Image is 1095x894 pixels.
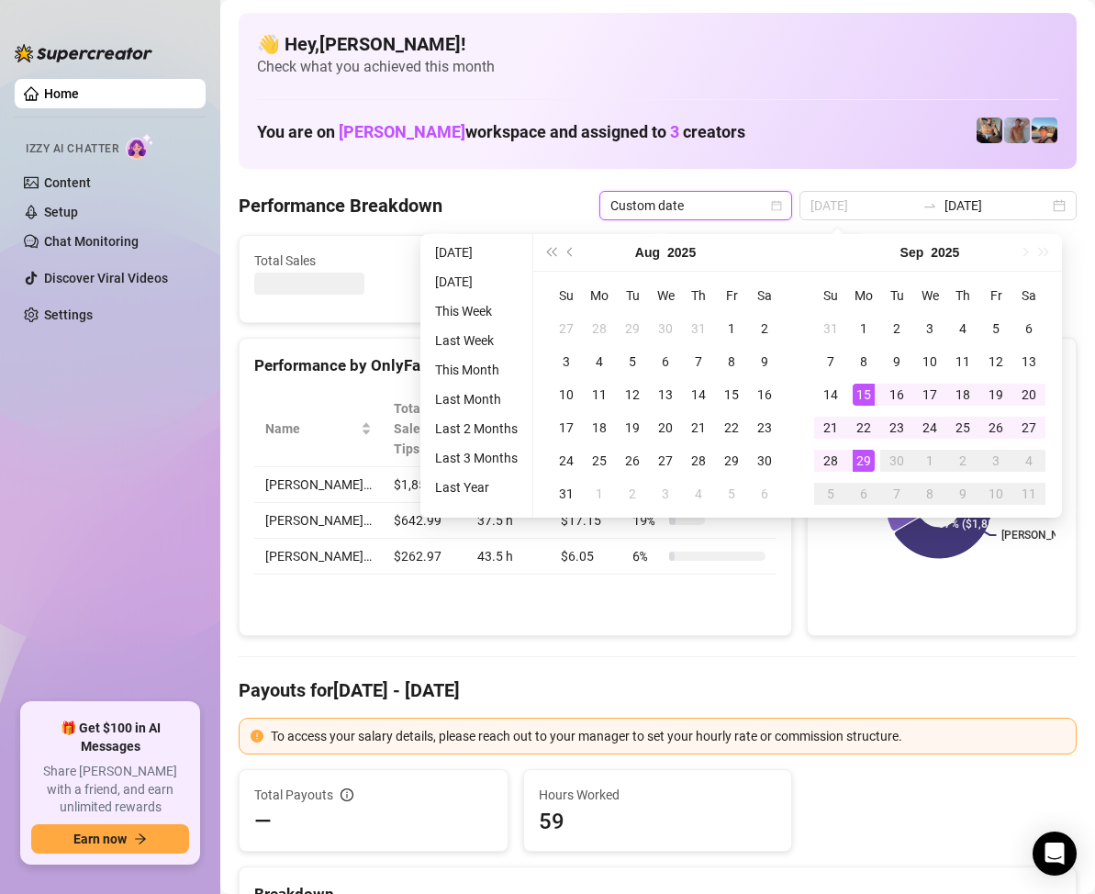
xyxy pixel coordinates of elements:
[44,271,168,285] a: Discover Viral Videos
[383,539,466,575] td: $262.97
[847,312,880,345] td: 2025-09-01
[1012,444,1045,477] td: 2025-10-04
[31,824,189,854] button: Earn nowarrow-right
[583,345,616,378] td: 2025-08-04
[814,279,847,312] th: Su
[847,411,880,444] td: 2025-09-22
[428,447,525,469] li: Last 3 Months
[886,351,908,373] div: 9
[583,279,616,312] th: Mo
[754,417,776,439] div: 23
[952,483,974,505] div: 9
[621,450,643,472] div: 26
[880,477,913,510] td: 2025-10-07
[1002,529,1094,542] text: [PERSON_NAME]…
[913,411,946,444] td: 2025-09-24
[632,546,662,566] span: 6 %
[952,318,974,340] div: 4
[265,419,357,439] span: Name
[682,345,715,378] td: 2025-08-07
[979,345,1012,378] td: 2025-09-12
[649,345,682,378] td: 2025-08-06
[555,450,577,472] div: 24
[254,251,421,271] span: Total Sales
[946,345,979,378] td: 2025-09-11
[715,345,748,378] td: 2025-08-08
[621,384,643,406] div: 12
[588,450,610,472] div: 25
[555,351,577,373] div: 3
[1012,279,1045,312] th: Sa
[687,384,710,406] div: 14
[814,378,847,411] td: 2025-09-14
[913,378,946,411] td: 2025-09-17
[239,193,442,218] h4: Performance Breakdown
[979,378,1012,411] td: 2025-09-19
[1018,450,1040,472] div: 4
[44,86,79,101] a: Home
[550,503,621,539] td: $17.15
[977,117,1002,143] img: George
[985,417,1007,439] div: 26
[682,444,715,477] td: 2025-08-28
[810,196,915,216] input: Start date
[539,807,777,836] span: 59
[886,318,908,340] div: 2
[649,279,682,312] th: We
[847,378,880,411] td: 2025-09-15
[919,450,941,472] div: 1
[1018,351,1040,373] div: 13
[251,730,263,743] span: exclamation-circle
[616,279,649,312] th: Tu
[913,345,946,378] td: 2025-09-10
[31,763,189,817] span: Share [PERSON_NAME] with a friend, and earn unlimited rewards
[254,785,333,805] span: Total Payouts
[670,122,679,141] span: 3
[913,312,946,345] td: 2025-09-03
[922,198,937,213] span: to
[73,832,127,846] span: Earn now
[541,234,561,271] button: Last year (Control + left)
[588,318,610,340] div: 28
[946,411,979,444] td: 2025-09-25
[814,345,847,378] td: 2025-09-07
[428,300,525,322] li: This Week
[550,279,583,312] th: Su
[616,378,649,411] td: 2025-08-12
[466,503,551,539] td: 37.5 h
[886,417,908,439] div: 23
[1033,832,1077,876] div: Open Intercom Messenger
[814,444,847,477] td: 2025-09-28
[687,450,710,472] div: 28
[721,417,743,439] div: 22
[853,483,875,505] div: 6
[621,318,643,340] div: 29
[820,417,842,439] div: 21
[979,411,1012,444] td: 2025-09-26
[820,351,842,373] div: 7
[754,351,776,373] div: 9
[754,318,776,340] div: 2
[853,417,875,439] div: 22
[254,391,383,467] th: Name
[15,44,152,62] img: logo-BBDzfeDw.svg
[428,330,525,352] li: Last Week
[847,444,880,477] td: 2025-09-29
[814,312,847,345] td: 2025-08-31
[820,318,842,340] div: 31
[616,345,649,378] td: 2025-08-05
[649,411,682,444] td: 2025-08-20
[931,234,959,271] button: Choose a year
[649,477,682,510] td: 2025-09-03
[687,351,710,373] div: 7
[257,31,1058,57] h4: 👋 Hey, [PERSON_NAME] !
[880,444,913,477] td: 2025-09-30
[880,411,913,444] td: 2025-09-23
[847,345,880,378] td: 2025-09-08
[1012,411,1045,444] td: 2025-09-27
[985,450,1007,472] div: 3
[1004,117,1030,143] img: Joey
[682,477,715,510] td: 2025-09-04
[621,417,643,439] div: 19
[1018,318,1040,340] div: 6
